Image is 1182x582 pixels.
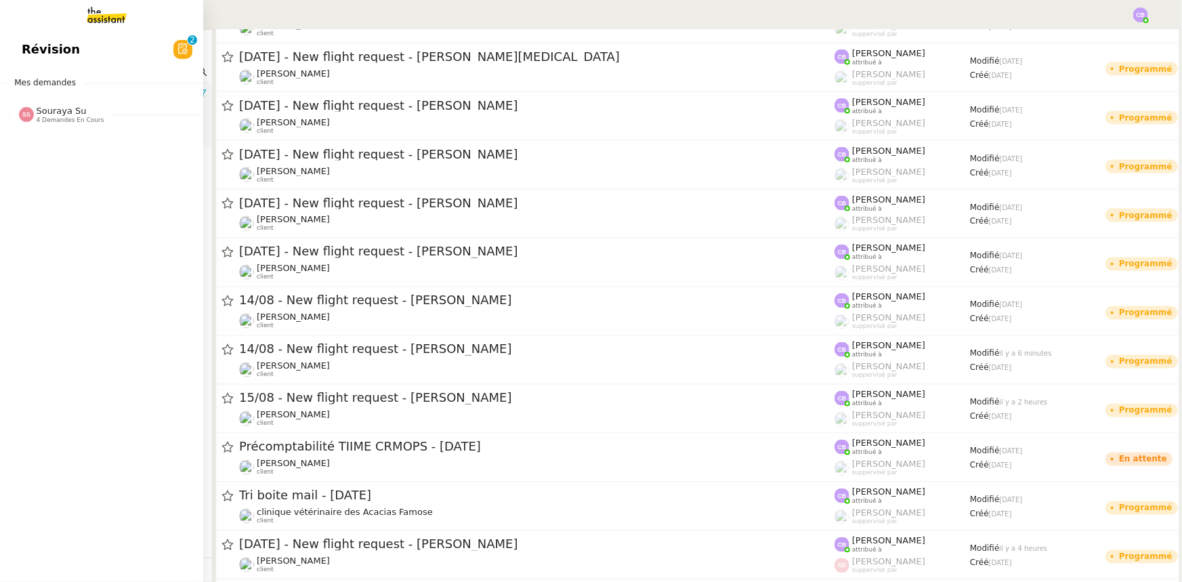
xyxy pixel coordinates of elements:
span: clinique vétérinaire des Acacias Famose [257,507,433,518]
span: [DATE] [989,23,1012,30]
span: Créé [970,558,989,568]
span: [DATE] [1000,106,1023,114]
span: attribué à [852,449,882,457]
span: [PERSON_NAME] [852,292,925,302]
span: [DATE] [989,218,1012,226]
span: [PERSON_NAME] [852,167,925,177]
app-user-detailed-label: client [239,215,835,232]
span: Modifié [970,398,1000,407]
span: 14/08 - New flight request - [PERSON_NAME] [239,344,835,356]
app-user-label: attribué à [835,97,970,115]
img: users%2FoFdbodQ3TgNoWt9kP3GXAs5oaCq1%2Favatar%2Fprofile-pic.png [835,363,849,378]
span: attribué à [852,59,882,66]
span: client [257,176,274,184]
span: [PERSON_NAME] [852,194,925,205]
img: svg [19,107,34,122]
span: attribué à [852,157,882,164]
span: il y a 2 heures [1000,399,1048,407]
span: Mes demandes [6,76,84,89]
span: client [257,323,274,330]
app-user-detailed-label: client [239,410,835,428]
span: [PERSON_NAME] [852,536,925,546]
img: users%2FoFdbodQ3TgNoWt9kP3GXAs5oaCq1%2Favatar%2Fprofile-pic.png [835,168,849,183]
img: users%2FoFdbodQ3TgNoWt9kP3GXAs5oaCq1%2Favatar%2Fprofile-pic.png [835,314,849,329]
span: Créé [970,510,989,519]
span: attribué à [852,254,882,262]
span: [DATE] [1000,155,1023,163]
p: 2 [190,35,195,47]
app-user-label: suppervisé par [835,313,970,331]
span: [DATE] [989,511,1012,518]
span: [PERSON_NAME] [852,459,925,470]
img: users%2FoFdbodQ3TgNoWt9kP3GXAs5oaCq1%2Favatar%2Fprofile-pic.png [835,266,849,280]
app-user-detailed-label: client [239,68,835,86]
span: [DATE] [1000,448,1023,455]
span: attribué à [852,108,882,115]
span: [PERSON_NAME] [852,390,925,400]
span: client [257,469,274,476]
span: [DATE] [989,169,1012,177]
app-user-label: attribué à [835,341,970,358]
img: users%2FC9SBsJ0duuaSgpQFj5LgoEX8n0o2%2Favatar%2Fec9d51b8-9413-4189-adfb-7be4d8c96a3c [239,167,254,182]
span: Modifié [970,56,1000,66]
img: users%2FC9SBsJ0duuaSgpQFj5LgoEX8n0o2%2Favatar%2Fec9d51b8-9413-4189-adfb-7be4d8c96a3c [239,265,254,280]
span: [DATE] [989,121,1012,128]
img: svg [835,98,849,113]
span: client [257,518,274,525]
span: Créé [970,168,989,178]
span: Modifié [970,349,1000,358]
span: il y a 6 minutes [1000,350,1052,358]
img: users%2FoFdbodQ3TgNoWt9kP3GXAs5oaCq1%2Favatar%2Fprofile-pic.png [835,217,849,232]
span: suppervisé par [852,518,898,526]
img: svg [835,440,849,455]
app-user-detailed-label: client [239,264,835,281]
span: [PERSON_NAME] [257,410,330,420]
span: [DATE] [989,267,1012,274]
span: attribué à [852,498,882,505]
span: [PERSON_NAME] [257,264,330,274]
span: suppervisé par [852,128,898,136]
span: client [257,274,274,281]
span: [PERSON_NAME] [852,97,925,107]
span: [PERSON_NAME] [852,243,925,253]
span: [DATE] [1000,58,1023,65]
span: client [257,127,274,135]
div: Programmé [1119,260,1173,268]
img: svg [1133,7,1148,22]
span: [PERSON_NAME] [257,459,330,469]
img: users%2FUX3d5eFl6eVv5XRpuhmKXfpcWvv1%2Favatar%2Fdownload.jpeg [239,509,254,524]
span: suppervisé par [852,226,898,233]
span: [PERSON_NAME] [257,166,330,176]
img: svg [835,391,849,406]
span: [DATE] [989,413,1012,421]
app-user-detailed-label: client [239,117,835,135]
span: [DATE] [989,72,1012,79]
span: attribué à [852,547,882,554]
div: Programmé [1119,163,1173,171]
div: En attente [1119,455,1167,463]
span: [DATE] - New flight request - [PERSON_NAME] [239,197,835,209]
span: attribué à [852,400,882,408]
img: svg [835,245,849,259]
span: Révision [22,39,80,60]
div: Programmé [1119,114,1173,122]
span: [PERSON_NAME] [852,264,925,274]
img: svg [835,293,849,308]
img: users%2FC9SBsJ0duuaSgpQFj5LgoEX8n0o2%2Favatar%2Fec9d51b8-9413-4189-adfb-7be4d8c96a3c [239,70,254,85]
span: client [257,371,274,379]
app-user-label: attribué à [835,487,970,505]
div: Programmé [1119,309,1173,317]
div: Programmé [1119,211,1173,220]
span: [DATE] [989,365,1012,372]
img: users%2FC9SBsJ0duuaSgpQFj5LgoEX8n0o2%2Favatar%2Fec9d51b8-9413-4189-adfb-7be4d8c96a3c [239,411,254,426]
app-user-detailed-label: client [239,312,835,330]
span: Modifié [970,203,1000,212]
span: suppervisé par [852,274,898,282]
span: Modifié [970,154,1000,163]
app-user-label: suppervisé par [835,69,970,87]
img: users%2FoFdbodQ3TgNoWt9kP3GXAs5oaCq1%2Favatar%2Fprofile-pic.png [835,510,849,524]
span: attribué à [852,205,882,213]
span: [PERSON_NAME] [852,362,925,372]
span: [PERSON_NAME] [852,411,925,421]
span: [DATE] [989,316,1012,323]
